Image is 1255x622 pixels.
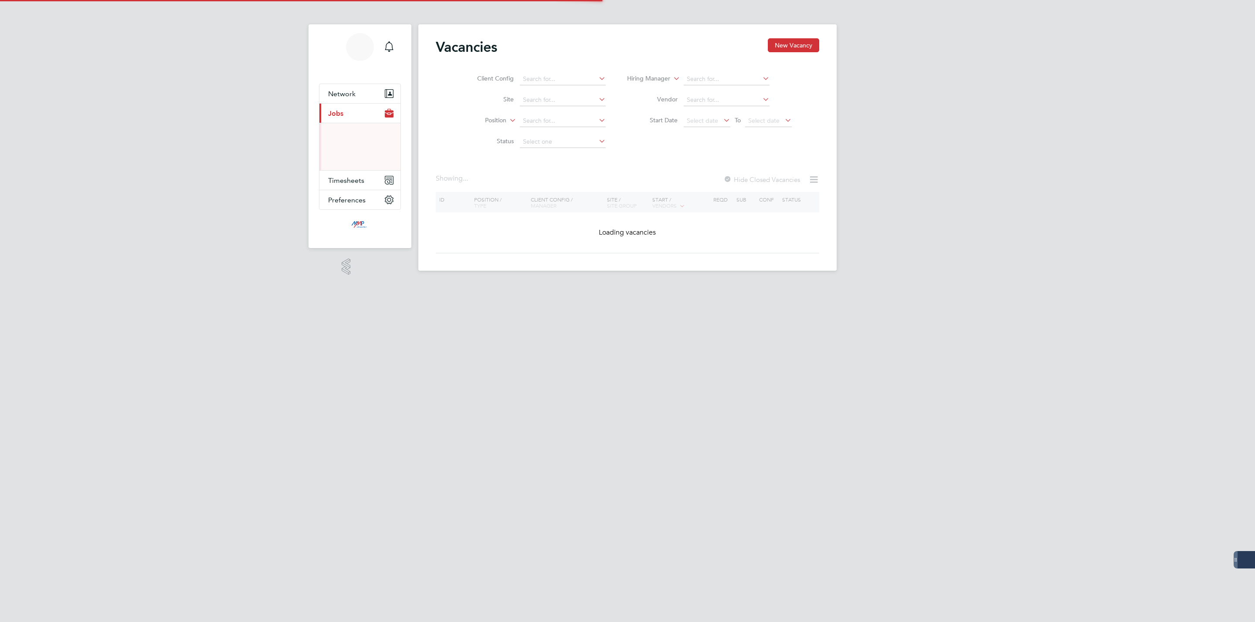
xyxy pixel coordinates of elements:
[436,38,497,56] h2: Vacancies
[464,137,514,145] label: Status
[328,143,362,150] a: Vacancies
[520,115,606,127] input: Search for...
[328,176,364,185] span: Timesheets
[354,266,378,273] span: Engage
[732,114,743,126] span: To
[309,24,411,248] nav: Main navigation
[319,64,401,75] span: George Stacey
[768,38,819,52] button: New Vacancy
[342,259,378,275] a: Powered byEngage
[319,219,401,232] a: Go to home page
[436,174,470,183] div: Showing
[328,196,366,204] span: Preferences
[319,84,400,103] button: Network
[520,94,606,106] input: Search for...
[328,90,356,98] span: Network
[684,94,770,106] input: Search for...
[464,95,514,103] label: Site
[464,74,514,82] label: Client Config
[353,41,368,53] span: GS
[319,33,401,75] a: GS[PERSON_NAME]
[456,116,506,125] label: Position
[723,175,800,184] label: Hide Closed Vacancies
[520,136,606,148] input: Select one
[748,117,780,124] span: Select date
[463,174,468,183] span: ...
[354,259,378,266] span: Powered by
[328,109,343,118] span: Jobs
[328,131,356,138] a: Positions
[319,171,400,190] button: Timesheets
[328,155,365,162] a: Placements
[684,73,770,85] input: Search for...
[520,73,606,85] input: Search for...
[687,117,718,124] span: Select date
[620,74,670,83] label: Hiring Manager
[319,104,400,123] button: Jobs
[319,123,400,170] div: Jobs
[319,190,400,209] button: Preferences
[627,116,678,124] label: Start Date
[627,95,678,103] label: Vendor
[348,219,373,232] img: mmpconsultancy-logo-retina.png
